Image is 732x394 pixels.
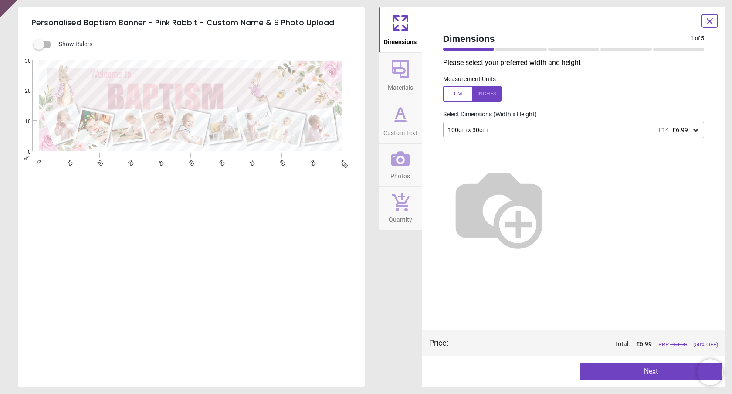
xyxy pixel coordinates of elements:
span: (50% OFF) [693,341,718,349]
span: 10 [14,118,31,126]
span: Photos [390,168,410,181]
div: Price : [429,337,448,348]
span: £ 13.98 [670,341,687,348]
p: Please select your preferred width and height [443,58,712,68]
span: 20 [14,88,31,95]
iframe: Brevo live chat [697,359,723,385]
span: 0 [14,149,31,156]
button: Quantity [379,187,422,230]
button: Custom Text [379,98,422,143]
span: 1 of 5 [691,35,704,42]
span: Quantity [389,211,412,224]
button: Photos [379,144,422,187]
span: Dimensions [443,32,691,45]
img: Helper for size comparison [443,152,555,264]
span: RRP [658,341,687,349]
button: Materials [379,53,422,98]
span: Dimensions [384,34,417,47]
span: 30 [14,58,31,65]
span: £14 [658,126,669,133]
h5: Personalised Baptism Banner - Pink Rabbit - Custom Name & 9 Photo Upload [32,14,351,32]
button: Dimensions [379,7,422,52]
span: £6.99 [672,126,688,133]
span: 6.99 [640,340,652,347]
label: Measurement Units [443,75,496,84]
span: £ [636,340,652,349]
div: 100cm x 30cm [447,126,692,134]
span: Custom Text [383,125,417,138]
button: Next [580,363,722,380]
label: Select Dimensions (Width x Height) [436,110,537,119]
div: Total: [461,340,718,349]
span: Materials [388,79,413,92]
div: Show Rulers [39,39,365,50]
